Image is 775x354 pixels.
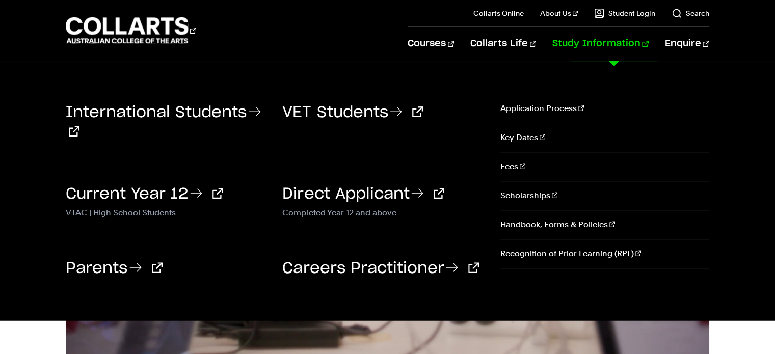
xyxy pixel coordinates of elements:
[470,27,536,61] a: Collarts Life
[282,186,444,202] a: Direct Applicant
[408,27,454,61] a: Courses
[552,27,648,61] a: Study Information
[66,105,263,140] a: International Students
[594,8,655,18] a: Student Login
[473,8,524,18] a: Collarts Online
[500,210,709,239] a: Handbook, Forms & Policies
[500,152,709,181] a: Fees
[66,16,196,45] div: Go to homepage
[66,206,267,218] p: VTAC | High School Students
[672,8,709,18] a: Search
[500,181,709,210] a: Scholarships
[665,27,709,61] a: Enquire
[282,206,484,218] p: Completed Year 12 and above
[540,8,578,18] a: About Us
[500,94,709,123] a: Application Process
[66,186,223,202] a: Current Year 12
[282,105,423,120] a: VET Students
[282,261,479,276] a: Careers Practitioner
[66,261,163,276] a: Parents
[500,123,709,152] a: Key Dates
[500,239,709,268] a: Recognition of Prior Learning (RPL)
